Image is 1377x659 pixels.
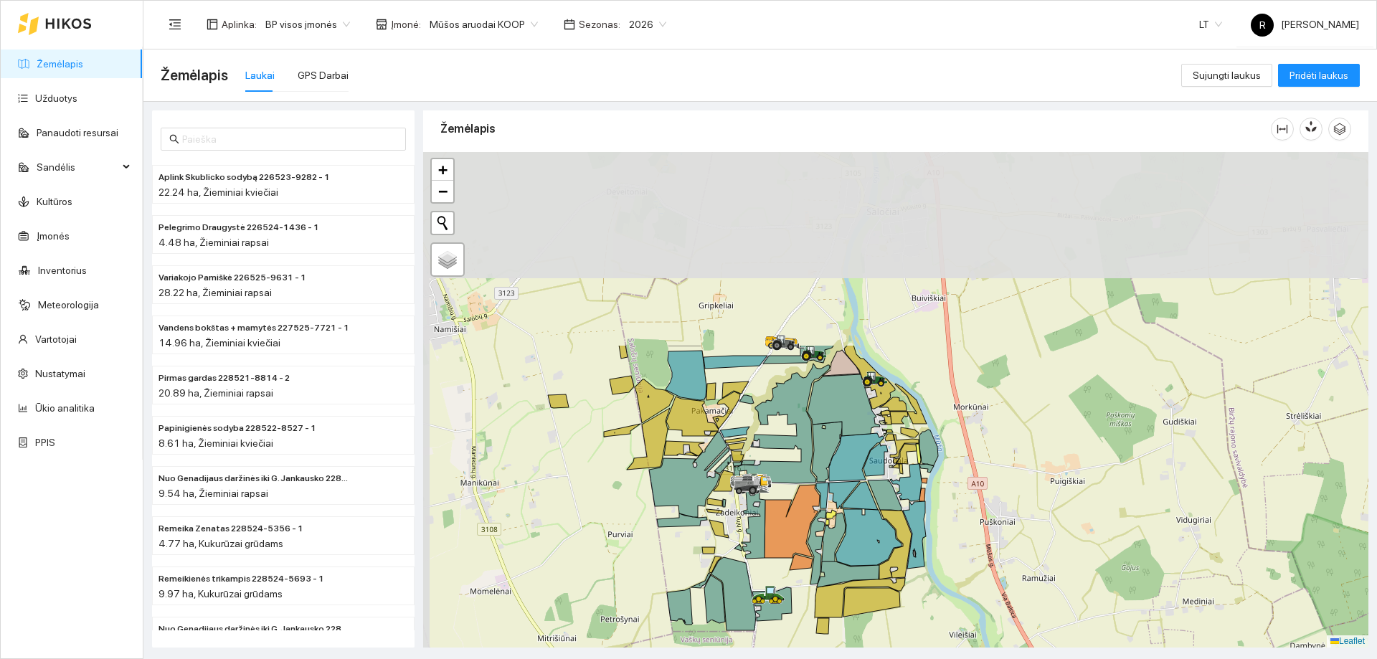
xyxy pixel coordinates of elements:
[438,161,448,179] span: +
[222,16,257,32] span: Aplinka :
[35,333,77,345] a: Vartotojai
[629,14,666,35] span: 2026
[430,14,538,35] span: Mūšos aruodai KOOP
[391,16,421,32] span: Įmonė :
[158,237,269,248] span: 4.48 ha, Žieminiai rapsai
[169,18,181,31] span: menu-fold
[207,19,218,30] span: layout
[158,422,316,435] span: Papinigienės sodyba 228522-8527 - 1
[265,14,350,35] span: BP visos įmonės
[158,337,280,349] span: 14.96 ha, Žieminiai kviečiai
[158,387,273,399] span: 20.89 ha, Žieminiai rapsai
[158,321,349,335] span: Vandens bokštas + mamytės 227525-7721 - 1
[158,622,351,636] span: Nuo Genadijaus daržinės iki G. Jankausko 228522-8527 - 4
[158,186,278,198] span: 22.24 ha, Žieminiai kviečiai
[440,108,1271,149] div: Žemėlapis
[158,271,306,285] span: Variakojo Pamiškė 226525-9631 - 1
[35,93,77,104] a: Užduotys
[161,64,228,87] span: Žemėlapis
[1251,19,1359,30] span: [PERSON_NAME]
[1181,64,1272,87] button: Sujungti laukus
[432,212,453,234] button: Initiate a new search
[161,10,189,39] button: menu-fold
[564,19,575,30] span: calendar
[245,67,275,83] div: Laukai
[158,437,273,449] span: 8.61 ha, Žieminiai kviečiai
[376,19,387,30] span: shop
[158,572,324,586] span: Remeikienės trikampis 228524-5693 - 1
[35,368,85,379] a: Nustatymai
[158,522,303,536] span: Remeika Zenatas 228524-5356 - 1
[169,134,179,144] span: search
[37,58,83,70] a: Žemėlapis
[37,196,72,207] a: Kultūros
[432,181,453,202] a: Zoom out
[158,171,330,184] span: Aplink Skublicko sodybą 226523-9282 - 1
[1181,70,1272,81] a: Sujungti laukus
[1278,64,1360,87] button: Pridėti laukus
[158,472,351,485] span: Nuo Genadijaus daržinės iki G. Jankausko 228522-8527 - 2
[579,16,620,32] span: Sezonas :
[158,221,319,234] span: Pelegrimo Draugystė 226524-1436 - 1
[158,588,283,599] span: 9.97 ha, Kukurūzai grūdams
[438,182,448,200] span: −
[158,287,272,298] span: 28.22 ha, Žieminiai rapsai
[37,127,118,138] a: Panaudoti resursai
[1193,67,1261,83] span: Sujungti laukus
[37,153,118,181] span: Sandėlis
[37,230,70,242] a: Įmonės
[1330,636,1365,646] a: Leaflet
[1199,14,1222,35] span: LT
[432,159,453,181] a: Zoom in
[1271,118,1294,141] button: column-width
[1278,70,1360,81] a: Pridėti laukus
[158,488,268,499] span: 9.54 ha, Žieminiai rapsai
[432,244,463,275] a: Layers
[35,437,55,448] a: PPIS
[158,371,290,385] span: Pirmas gardas 228521-8814 - 2
[1272,123,1293,135] span: column-width
[1259,14,1266,37] span: R
[35,402,95,414] a: Ūkio analitika
[38,265,87,276] a: Inventorius
[182,131,397,147] input: Paieška
[1290,67,1348,83] span: Pridėti laukus
[298,67,349,83] div: GPS Darbai
[158,538,283,549] span: 4.77 ha, Kukurūzai grūdams
[38,299,99,310] a: Meteorologija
